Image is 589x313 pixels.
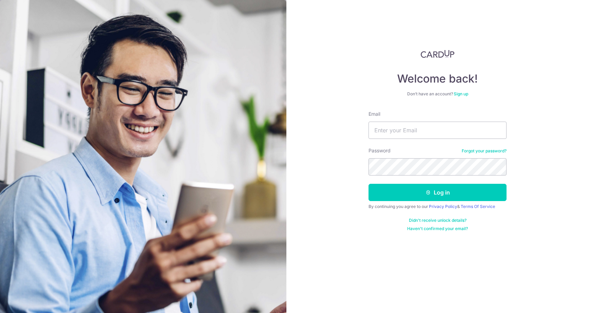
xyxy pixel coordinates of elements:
[369,184,507,201] button: Log in
[369,204,507,209] div: By continuing you agree to our &
[429,204,457,209] a: Privacy Policy
[369,72,507,86] h4: Welcome back!
[454,91,468,96] a: Sign up
[409,218,467,223] a: Didn't receive unlock details?
[421,50,454,58] img: CardUp Logo
[461,204,495,209] a: Terms Of Service
[369,111,380,117] label: Email
[369,122,507,139] input: Enter your Email
[407,226,468,231] a: Haven't confirmed your email?
[369,147,391,154] label: Password
[462,148,507,154] a: Forgot your password?
[369,91,507,97] div: Don’t have an account?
